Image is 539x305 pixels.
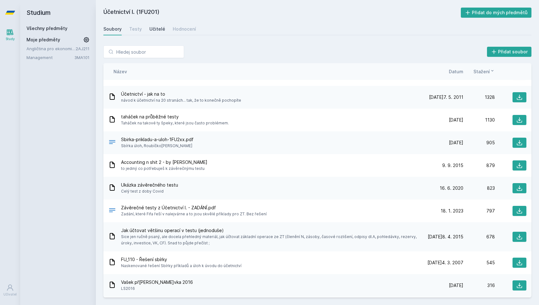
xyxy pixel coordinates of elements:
[449,282,463,289] span: [DATE]
[463,260,495,266] div: 545
[121,211,267,217] span: Zadání, které Fifa řeší v nalejvárne a to jsou skvělé příklady pro ZT. Bez řešení
[463,94,495,100] div: 1328
[442,162,463,169] span: 9. 9. 2015
[121,182,178,188] span: Ukázka závěrečného testu
[440,185,463,191] span: 16. 6. 2020
[26,45,76,52] a: Angličtina pro ekonomická studia 1 (B2/C1)
[129,26,142,32] div: Testy
[463,185,495,191] div: 823
[1,281,19,300] a: Uživatel
[1,25,19,45] a: Study
[149,23,165,35] a: Učitelé
[121,120,229,126] span: Taháček na takové ty špeky, které jsou často problémem.
[103,26,122,32] div: Soubory
[449,140,463,146] span: [DATE]
[121,159,207,165] span: Accounting n shit 2 - by [PERSON_NAME]
[74,55,90,60] a: 3MA101
[121,97,241,104] span: návod k účetnictví na 20 stranách... tak, že to konečně pochopíte
[463,162,495,169] div: 879
[121,205,267,211] span: Závěrečné testy z Účetnictví I. - ZADÁNÍ.pdf
[429,94,463,100] span: [DATE]7. 5. 2011
[121,114,229,120] span: taháček na průběžné testy
[487,47,532,57] button: Přidat soubor
[463,234,495,240] div: 678
[121,91,241,97] span: Účetnictví - jak na to
[129,23,142,35] a: Testy
[113,68,127,75] button: Název
[173,26,196,32] div: Hodnocení
[473,68,495,75] button: Stažení
[463,282,495,289] div: 316
[121,188,178,194] span: Celý test z doby Covid
[428,234,463,240] span: [DATE]8. 4. 2015
[6,37,15,41] div: Study
[26,54,74,61] a: Management
[449,117,463,123] span: [DATE]
[26,37,60,43] span: Moje předměty
[103,45,184,58] input: Hledej soubor
[463,208,495,214] div: 797
[103,8,461,18] h2: Účetnictví I. (1FU201)
[473,68,490,75] span: Stažení
[121,256,241,263] span: FU_110 - Řešení sbírky
[149,26,165,32] div: Učitelé
[449,68,463,75] button: Datum
[26,26,67,31] a: Všechny předměty
[103,23,122,35] a: Soubory
[173,23,196,35] a: Hodnocení
[121,234,425,246] span: Sice jen ručně psaný, ale docela přehledný materiál, jak účtovat základní operace ze ZT (členění ...
[121,285,193,292] span: LS2016
[121,263,241,269] span: Naskenované řešení Sbírky příkladů a úloh k úvodu do účetnictví
[121,165,207,172] span: to jediný co potřebuješ k závěrečnýmu testu
[461,8,532,18] button: Přidat do mých předmětů
[108,206,116,216] div: PDF
[427,260,463,266] span: [DATE]4. 3. 2007
[108,138,116,147] div: PDF
[76,46,90,51] a: 2AJ211
[121,143,194,149] span: Sbírka úloh, Roubíčko[PERSON_NAME]
[121,136,194,143] span: Sbirka-prikladu-a-uloh-1FU2xx.pdf
[121,279,193,285] span: Vašek př[PERSON_NAME]vka 2016
[441,208,463,214] span: 18. 1. 2023
[121,227,425,234] span: Jak účtovat většinu operací v testu (jednoduše)
[463,140,495,146] div: 905
[3,292,17,297] div: Uživatel
[463,117,495,123] div: 1130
